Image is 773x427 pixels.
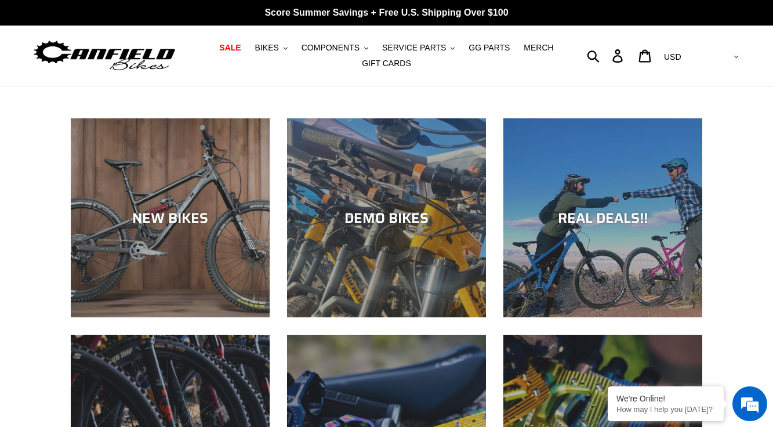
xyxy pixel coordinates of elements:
a: SALE [213,40,246,56]
span: MERCH [524,43,553,53]
span: SALE [219,43,241,53]
span: GIFT CARDS [362,59,411,68]
a: GIFT CARDS [356,56,417,71]
span: COMPONENTS [302,43,360,53]
a: GG PARTS [463,40,516,56]
img: Canfield Bikes [32,38,177,74]
span: BIKES [255,43,279,53]
a: NEW BIKES [71,118,270,317]
div: We're Online! [616,394,715,403]
a: MERCH [518,40,559,56]
a: REAL DEALS!! [503,118,702,317]
div: DEMO BIKES [287,209,486,226]
button: BIKES [249,40,293,56]
div: NEW BIKES [71,209,270,226]
button: COMPONENTS [296,40,374,56]
span: SERVICE PARTS [382,43,446,53]
p: How may I help you today? [616,405,715,414]
a: DEMO BIKES [287,118,486,317]
div: REAL DEALS!! [503,209,702,226]
button: SERVICE PARTS [376,40,460,56]
span: GG PARTS [469,43,510,53]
